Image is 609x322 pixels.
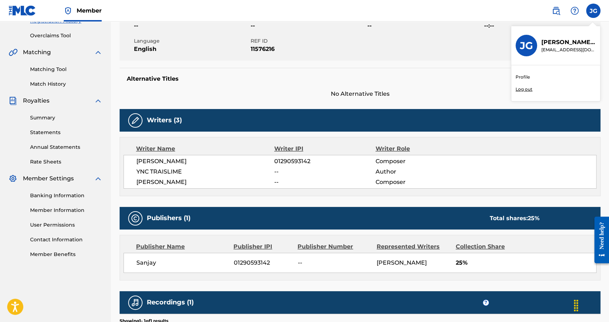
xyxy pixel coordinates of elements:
[516,74,530,80] a: Profile
[136,242,228,251] div: Publisher Name
[251,22,366,30] span: --
[541,38,596,47] p: Joshua Golden
[30,129,102,136] a: Statements
[64,6,72,15] img: Top Rightsholder
[233,242,292,251] div: Publisher IPI
[23,48,51,57] span: Matching
[9,5,36,16] img: MLC Logo
[589,211,609,269] iframe: Resource Center
[94,48,102,57] img: expand
[30,114,102,122] a: Summary
[573,288,609,322] iframe: Chat Widget
[120,90,600,98] span: No Alternative Titles
[567,4,582,18] div: Help
[520,39,533,52] h3: JG
[376,157,468,166] span: Composer
[483,300,489,306] span: ?
[131,214,140,223] img: Publishers
[136,178,274,186] span: [PERSON_NAME]
[30,207,102,214] a: Member Information
[30,221,102,229] a: User Permissions
[94,96,102,105] img: expand
[134,37,249,45] span: Language
[30,251,102,258] a: Member Benefits
[298,242,371,251] div: Publisher Number
[30,143,102,151] a: Annual Statements
[274,145,376,153] div: Writer IPI
[298,259,371,267] span: --
[30,236,102,243] a: Contact Information
[586,4,600,18] div: User Menu
[136,145,274,153] div: Writer Name
[30,32,102,39] a: Overclaims Tool
[274,157,375,166] span: 01290593142
[552,6,560,15] img: search
[570,6,579,15] img: help
[251,37,366,45] span: REF ID
[94,174,102,183] img: expand
[77,6,102,15] span: Member
[30,66,102,73] a: Matching Tool
[131,298,140,307] img: Recordings
[136,157,274,166] span: [PERSON_NAME]
[30,158,102,166] a: Rate Sheets
[23,174,74,183] span: Member Settings
[251,45,366,53] span: 11576216
[147,298,194,307] h5: Recordings (1)
[136,167,274,176] span: YNC TRAISLIME
[377,259,427,266] span: [PERSON_NAME]
[147,214,190,222] h5: Publishers (1)
[134,22,249,30] span: --
[367,22,482,30] span: --
[541,47,596,53] p: 1sanjaybeats@gmail.com
[9,48,18,57] img: Matching
[455,259,596,267] span: 25%
[484,22,599,30] span: --:--
[490,214,540,223] div: Total shares:
[376,178,468,186] span: Composer
[376,145,468,153] div: Writer Role
[274,178,375,186] span: --
[516,86,532,93] p: Log out
[570,295,582,316] div: Drag
[9,174,17,183] img: Member Settings
[136,259,228,267] span: Sanjay
[9,96,17,105] img: Royalties
[147,116,182,124] h5: Writers (3)
[456,242,525,251] div: Collection Share
[131,116,140,125] img: Writers
[30,192,102,199] a: Banking Information
[134,45,249,53] span: English
[376,167,468,176] span: Author
[23,96,49,105] span: Royalties
[528,215,540,222] span: 25 %
[549,4,563,18] a: Public Search
[274,167,375,176] span: --
[377,242,450,251] div: Represented Writers
[127,75,593,82] h5: Alternative Titles
[30,80,102,88] a: Match History
[234,259,293,267] span: 01290593142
